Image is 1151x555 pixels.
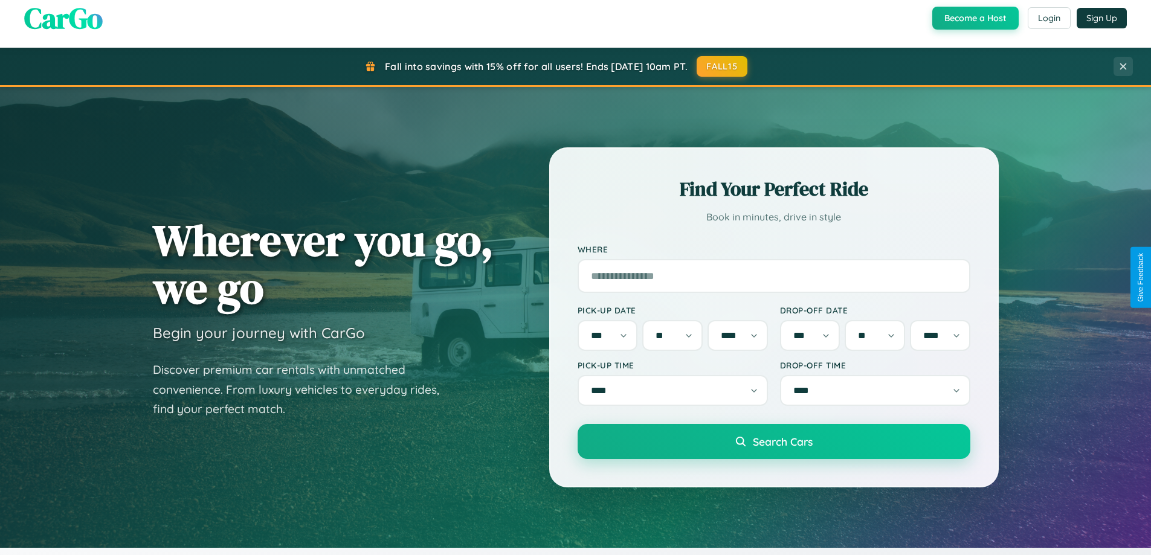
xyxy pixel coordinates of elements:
[780,305,970,315] label: Drop-off Date
[153,324,365,342] h3: Begin your journey with CarGo
[1077,8,1127,28] button: Sign Up
[385,60,688,72] span: Fall into savings with 15% off for all users! Ends [DATE] 10am PT.
[1028,7,1071,29] button: Login
[153,216,494,312] h1: Wherever you go, we go
[1136,253,1145,302] div: Give Feedback
[753,435,813,448] span: Search Cars
[780,360,970,370] label: Drop-off Time
[578,208,970,226] p: Book in minutes, drive in style
[578,424,970,459] button: Search Cars
[932,7,1019,30] button: Become a Host
[578,176,970,202] h2: Find Your Perfect Ride
[697,56,747,77] button: FALL15
[578,244,970,254] label: Where
[578,360,768,370] label: Pick-up Time
[578,305,768,315] label: Pick-up Date
[153,360,455,419] p: Discover premium car rentals with unmatched convenience. From luxury vehicles to everyday rides, ...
